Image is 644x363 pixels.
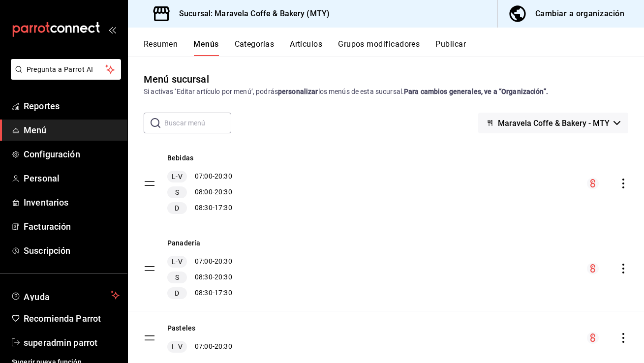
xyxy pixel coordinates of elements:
span: L-V [170,342,184,352]
a: Pregunta a Parrot AI [7,71,121,82]
span: Menú [24,123,120,137]
strong: Para cambios generales, ve a “Organización”. [404,88,548,95]
div: Menú sucursal [144,72,209,87]
button: Pregunta a Parrot AI [11,59,121,80]
button: Maravela Coffe & Bakery - MTY [478,113,628,133]
button: actions [618,179,628,188]
button: Menús [193,39,218,56]
span: Reportes [24,99,120,113]
div: 08:30 - 17:30 [167,287,232,299]
div: 07:00 - 20:30 [167,171,232,182]
button: Categorías [235,39,275,56]
button: Grupos modificadores [338,39,420,56]
span: Personal [24,172,120,185]
div: 08:30 - 20:30 [167,272,232,283]
button: Panadería [167,238,200,248]
span: Pregunta a Parrot AI [27,64,106,75]
span: Suscripción [24,244,120,257]
span: Maravela Coffe & Bakery - MTY [498,119,610,128]
div: 08:30 - 17:30 [167,202,232,214]
button: actions [618,264,628,273]
button: open_drawer_menu [108,26,116,33]
input: Buscar menú [164,113,231,133]
h3: Sucursal: Maravela Coffe & Bakery (MTY) [171,8,330,20]
span: L-V [170,257,184,267]
div: 07:00 - 20:30 [167,341,232,353]
div: 07:00 - 20:30 [167,256,232,268]
span: S [173,272,181,282]
span: D [173,288,181,298]
strong: personalizar [278,88,318,95]
button: actions [618,333,628,343]
div: Si activas ‘Editar artículo por menú’, podrás los menús de esta sucursal. [144,87,628,97]
div: 08:00 - 20:30 [167,186,232,198]
span: superadmin parrot [24,336,120,349]
span: Ayuda [24,289,107,301]
span: Recomienda Parrot [24,312,120,325]
div: navigation tabs [144,39,644,56]
button: drag [144,332,155,344]
div: Cambiar a organización [535,7,624,21]
span: D [173,203,181,213]
button: drag [144,178,155,189]
button: Resumen [144,39,178,56]
button: Publicar [435,39,466,56]
span: Configuración [24,148,120,161]
span: S [173,187,181,197]
button: Bebidas [167,153,193,163]
button: Pasteles [167,323,195,333]
span: L-V [170,172,184,181]
span: Facturación [24,220,120,233]
span: Inventarios [24,196,120,209]
button: Artículos [290,39,322,56]
button: drag [144,263,155,274]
